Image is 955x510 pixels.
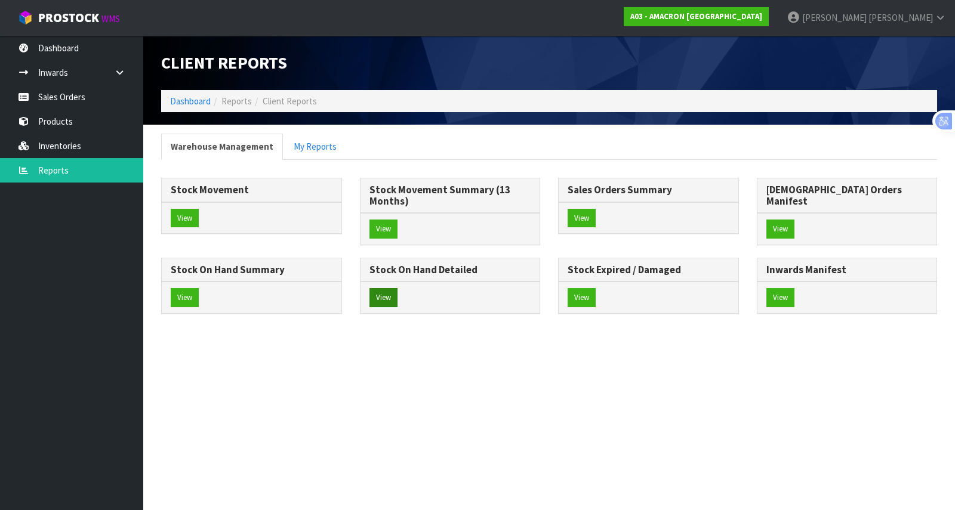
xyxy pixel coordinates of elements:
button: View [568,288,596,307]
h3: Inwards Manifest [766,264,928,276]
h3: Sales Orders Summary [568,184,729,196]
span: ProStock [38,10,99,26]
button: View [568,209,596,228]
span: [PERSON_NAME] [802,12,867,23]
h3: Stock On Hand Detailed [369,264,531,276]
a: Warehouse Management [161,134,283,159]
button: View [171,288,199,307]
span: [PERSON_NAME] [868,12,933,23]
img: cube-alt.png [18,10,33,25]
strong: A03 - AMACRON [GEOGRAPHIC_DATA] [630,11,762,21]
small: WMS [101,13,120,24]
h3: Stock On Hand Summary [171,264,332,276]
button: View [171,209,199,228]
h3: Stock Movement [171,184,332,196]
h3: Stock Expired / Damaged [568,264,729,276]
span: Client Reports [161,52,287,73]
a: Dashboard [170,95,211,107]
button: View [369,288,398,307]
button: View [369,220,398,239]
span: Reports [221,95,252,107]
button: View [766,220,794,239]
button: View [766,288,794,307]
h3: Stock Movement Summary (13 Months) [369,184,531,206]
span: Client Reports [263,95,317,107]
a: My Reports [284,134,346,159]
h3: [DEMOGRAPHIC_DATA] Orders Manifest [766,184,928,206]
